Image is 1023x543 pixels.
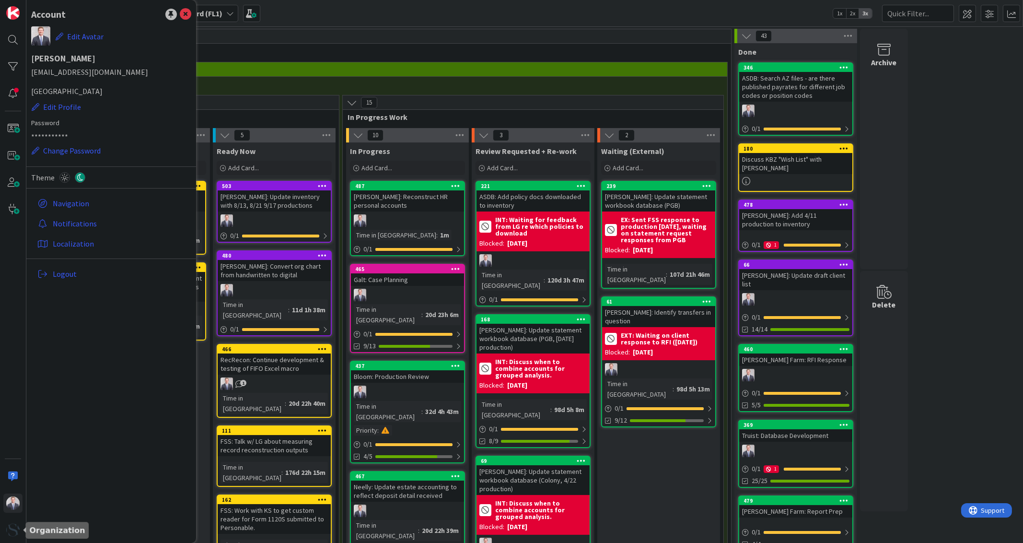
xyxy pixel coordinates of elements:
[602,297,715,306] div: 61
[744,261,852,268] div: 66
[738,420,853,488] a: 369Truist: Database DevelopmentJC0/1125/25
[744,497,852,504] div: 479
[739,260,852,290] div: 66[PERSON_NAME]: Update draft client list
[283,467,328,478] div: 176d 22h 15m
[476,181,591,307] a: 221ASDB: Add policy docs downloaded to inventoryINT: Waiting for feedback from LG re which polici...
[351,243,464,255] div: 0/1
[601,296,716,427] a: 61[PERSON_NAME]: Identify transfers in questionEXT: Waiting on client response to RFI ([DATE])Blo...
[477,315,590,354] div: 168[PERSON_NAME]: Update statement workbook database (PGB, [DATE] production)
[602,363,715,376] div: JC
[351,328,464,340] div: 0/1
[605,245,630,255] div: Blocked:
[739,123,852,135] div: 0/1
[351,265,464,273] div: 465
[288,305,290,315] span: :
[31,85,191,97] span: [GEOGRAPHIC_DATA]
[34,195,191,212] a: Navigation
[350,361,465,463] a: 437Bloom: Production ReviewJCTime in [GEOGRAPHIC_DATA]:32d 4h 43mPriority:0/14/5
[739,445,852,457] div: JC
[621,216,712,243] b: EX: Sent FSS response to production [DATE], waiting on statement request responses from PGB
[354,425,377,436] div: Priority
[613,164,643,172] span: Add Card...
[222,346,331,353] div: 466
[742,445,755,457] img: JC
[31,54,191,63] h1: [PERSON_NAME]
[493,130,509,141] span: 3
[477,423,590,435] div: 0/1
[217,344,332,418] a: 466RecRecon: Continue development & testing of FIFO Excel macroJCTime in [GEOGRAPHIC_DATA]:20d 22...
[367,130,384,141] span: 10
[601,181,716,289] a: 239[PERSON_NAME]: Update statement workbook database (PGB)EX: Sent FSS response to production [DA...
[218,284,331,296] div: JC
[230,231,239,241] span: 0 / 1
[221,462,281,483] div: Time in [GEOGRAPHIC_DATA]
[752,388,761,398] span: 0 / 1
[477,254,590,267] div: JC
[764,241,779,249] div: 1
[739,496,852,518] div: 479[PERSON_NAME] Farm: Report Prep
[489,295,498,305] span: 0 / 1
[739,421,852,429] div: 369
[739,421,852,442] div: 369Truist: Database Development
[739,144,852,153] div: 180
[605,378,673,400] div: Time in [GEOGRAPHIC_DATA]
[739,526,852,538] div: 0/1
[351,481,464,502] div: Neelly: Update estate accounting to reflect deposit detail received
[673,384,674,394] span: :
[495,358,587,378] b: INT: Discuss when to combine accounts for grouped analysis.
[350,146,390,156] span: In Progress
[739,105,852,117] div: JC
[350,181,465,256] a: 487[PERSON_NAME]: Reconstruct HR personal accountsJCTime in [GEOGRAPHIC_DATA]:1m0/1
[218,182,331,212] div: 503[PERSON_NAME]: Update inventory with 8/13, 8/21 9/17 productions
[615,415,627,425] span: 9/12
[674,384,712,394] div: 98d 5h 13m
[606,298,715,305] div: 61
[230,324,239,334] span: 0 / 1
[438,230,452,240] div: 1m
[744,64,852,71] div: 346
[354,304,421,325] div: Time in [GEOGRAPHIC_DATA]
[744,201,852,208] div: 478
[739,311,852,323] div: 0/1
[739,429,852,442] div: Truist: Database Development
[355,183,464,189] div: 487
[477,324,590,354] div: [PERSON_NAME]: Update statement workbook database (PGB, [DATE] production)
[739,239,852,251] div: 0/11
[354,505,366,517] img: JC
[218,230,331,242] div: 0/1
[355,266,464,272] div: 465
[479,238,504,248] div: Blocked:
[764,465,779,473] div: 1
[419,525,461,536] div: 20d 22h 39m
[479,522,504,532] div: Blocked:
[281,467,283,478] span: :
[752,464,761,474] span: 0 / 1
[290,305,328,315] div: 11d 1h 38m
[377,425,379,436] span: :
[351,370,464,383] div: Bloom: Production Review
[218,190,331,212] div: [PERSON_NAME]: Update inventory with 8/13, 8/21 9/17 productions
[351,438,464,450] div: 0/1
[477,465,590,495] div: [PERSON_NAME]: Update statement workbook database (Colony, 4/22 production)
[552,404,587,415] div: 98d 5h 8m
[489,424,498,434] span: 0 / 1
[218,345,331,375] div: 466RecRecon: Continue development & testing of FIFO Excel macro
[418,525,419,536] span: :
[363,439,372,449] span: 0 / 1
[218,426,331,456] div: 111FSS: Talk w/ LG about measuring record reconstruction outputs
[85,79,715,89] span: Jordan Work
[739,63,852,102] div: 346ASDB: Search AZ files - are there published payrates for different job codes or position codes
[550,404,552,415] span: :
[744,422,852,428] div: 369
[742,293,755,306] img: JC
[354,386,366,398] img: JC
[545,275,587,285] div: 120d 3h 47m
[351,289,464,301] div: JC
[752,527,761,537] span: 0 / 1
[752,324,767,334] span: 14/14
[882,5,954,22] input: Quick Filter...
[618,130,635,141] span: 2
[361,97,377,108] span: 15
[739,72,852,102] div: ASDB: Search AZ files - are there published payrates for different job codes or position codes
[738,47,756,57] span: Done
